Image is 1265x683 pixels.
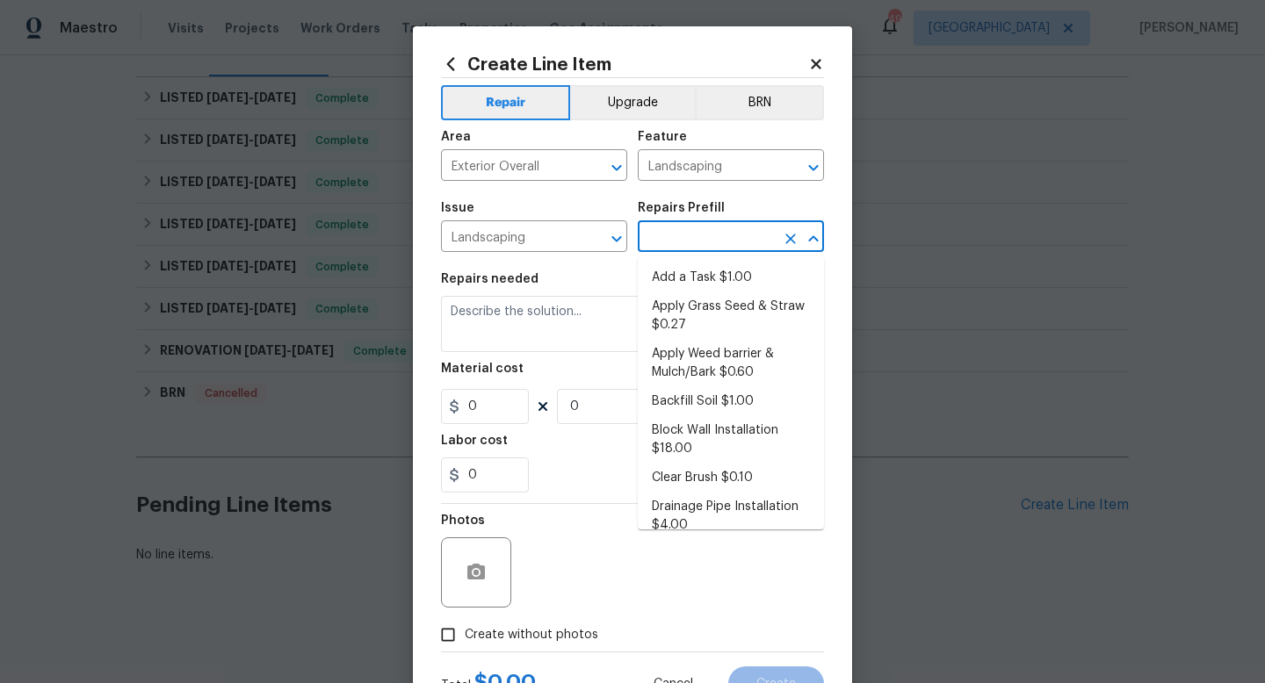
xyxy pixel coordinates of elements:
h5: Area [441,131,471,143]
button: Open [801,155,826,180]
h2: Create Line Item [441,54,808,74]
h5: Photos [441,514,485,527]
h5: Repairs Prefill [638,202,725,214]
li: Backfill Soil $1.00 [638,387,824,416]
li: Drainage Pipe Installation $4.00 [638,492,824,540]
h5: Material cost [441,363,524,375]
button: Open [604,155,629,180]
button: Repair [441,85,570,120]
button: Close [801,226,826,251]
button: BRN [695,85,824,120]
li: Add a Task $1.00 [638,263,824,292]
li: Clear Brush $0.10 [638,464,824,492]
h5: Feature [638,131,687,143]
h5: Labor cost [441,435,508,447]
li: Apply Grass Seed & Straw $0.27 [638,292,824,340]
button: Upgrade [570,85,696,120]
span: Create without photos [465,626,598,644]
li: Block Wall Installation $18.00 [638,416,824,464]
li: Apply Weed barrier & Mulch/Bark $0.60 [638,340,824,387]
button: Open [604,226,629,251]
h5: Issue [441,202,474,214]
h5: Repairs needed [441,273,539,285]
button: Clear [778,226,803,251]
